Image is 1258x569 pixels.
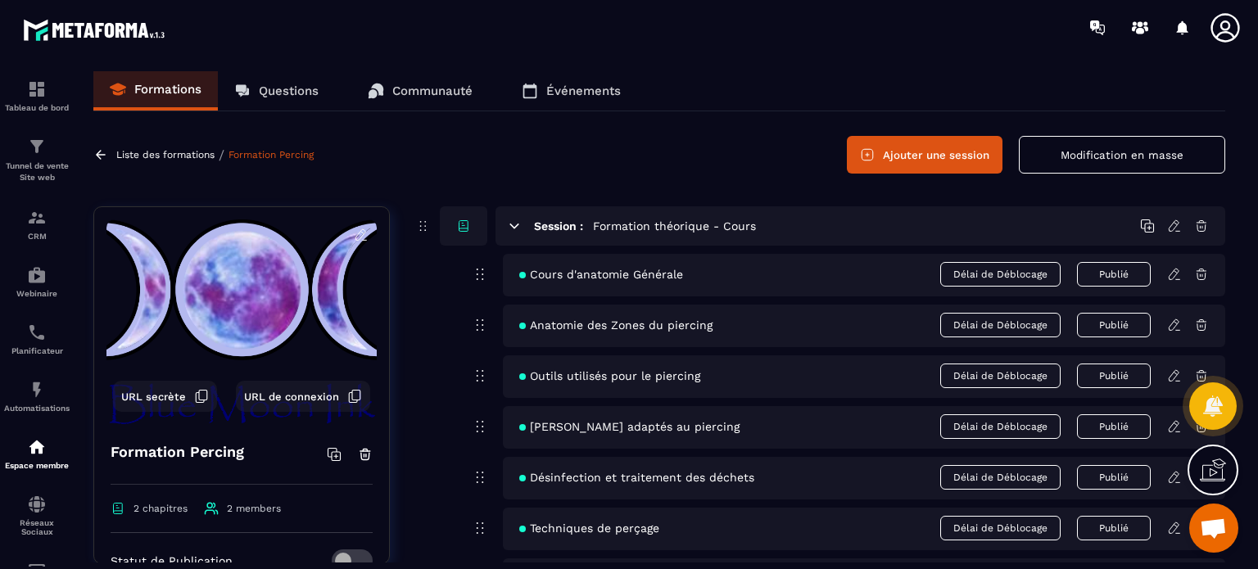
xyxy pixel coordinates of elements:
a: Formation Percing [229,149,314,160]
h4: Formation Percing [111,440,244,463]
a: Questions [218,71,335,111]
p: Communauté [392,84,473,98]
span: / [219,147,224,163]
a: Formations [93,71,218,111]
img: automations [27,265,47,285]
img: logo [23,15,170,45]
p: Formations [134,82,201,97]
a: formationformationTunnel de vente Site web [4,124,70,196]
img: formation [27,79,47,99]
img: formation [27,137,47,156]
button: URL de connexion [236,381,370,412]
img: background [106,219,377,424]
span: Désinfection et traitement des déchets [519,471,754,484]
span: Délai de Déblocage [940,516,1061,540]
h6: Session : [534,219,583,233]
div: Ouvrir le chat [1189,504,1238,553]
p: CRM [4,232,70,241]
span: Outils utilisés pour le piercing [519,369,700,382]
button: Publié [1077,414,1151,439]
button: Publié [1077,516,1151,540]
span: Cours d'anatomie Générale [519,268,683,281]
span: Anatomie des Zones du piercing [519,318,713,332]
img: automations [27,380,47,400]
button: Publié [1077,262,1151,287]
p: Questions [259,84,319,98]
p: Espace membre [4,461,70,470]
a: Communauté [351,71,489,111]
button: Publié [1077,313,1151,337]
a: Liste des formations [116,149,215,160]
button: Ajouter une session [847,136,1002,174]
a: automationsautomationsWebinaire [4,253,70,310]
span: Délai de Déblocage [940,414,1061,439]
img: scheduler [27,323,47,342]
span: Délai de Déblocage [940,465,1061,490]
p: Statut de Publication [111,554,233,567]
span: [PERSON_NAME] adaptés au piercing [519,420,740,433]
a: formationformationCRM [4,196,70,253]
img: automations [27,437,47,457]
p: Tableau de bord [4,103,70,112]
img: formation [27,208,47,228]
span: 2 chapitres [133,503,188,514]
button: Publié [1077,364,1151,388]
p: Webinaire [4,289,70,298]
span: Techniques de perçage [519,522,659,535]
a: formationformationTableau de bord [4,67,70,124]
span: URL secrète [121,391,186,403]
button: Publié [1077,465,1151,490]
p: Planificateur [4,346,70,355]
img: social-network [27,494,47,514]
span: Délai de Déblocage [940,364,1061,388]
p: Automatisations [4,404,70,413]
span: URL de connexion [244,391,339,403]
a: automationsautomationsEspace membre [4,425,70,482]
a: Événements [505,71,637,111]
button: URL secrète [113,381,217,412]
a: schedulerschedulerPlanificateur [4,310,70,368]
p: Événements [546,84,621,98]
p: Tunnel de vente Site web [4,160,70,183]
a: social-networksocial-networkRéseaux Sociaux [4,482,70,549]
a: automationsautomationsAutomatisations [4,368,70,425]
p: Réseaux Sociaux [4,518,70,536]
span: Délai de Déblocage [940,262,1061,287]
span: 2 members [227,503,281,514]
button: Modification en masse [1019,136,1225,174]
h5: Formation théorique - Cours [593,218,756,234]
span: Délai de Déblocage [940,313,1061,337]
